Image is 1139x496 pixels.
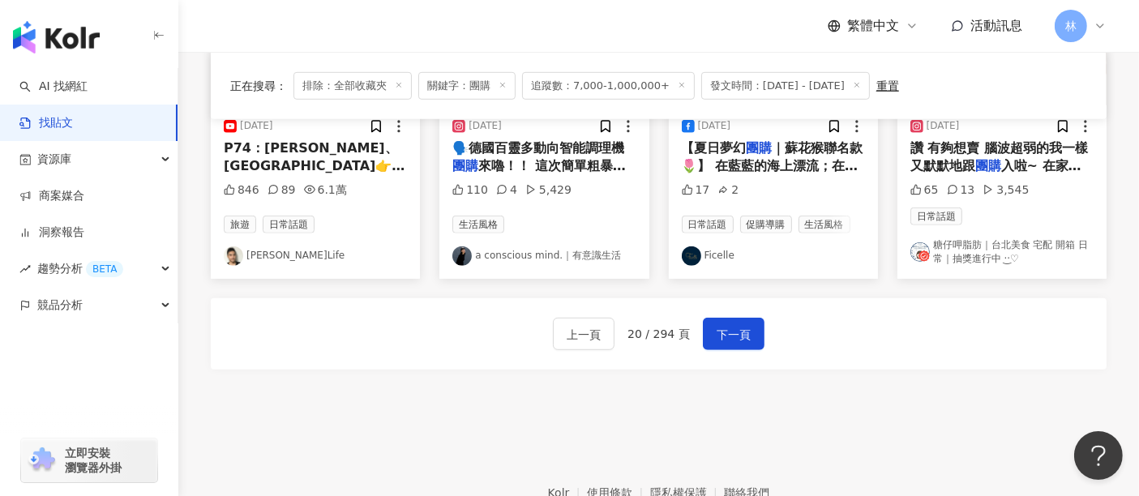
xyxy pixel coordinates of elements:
mark: 團購 [452,158,478,173]
div: 13 [947,182,975,199]
span: 資源庫 [37,141,71,177]
span: 入啦~ 在家煮了一陣子 真的覺得很方 [910,158,1081,191]
img: chrome extension [26,447,58,473]
a: KOL AvatarFicelle [682,246,865,266]
span: 正在搜尋 ： [230,79,287,92]
a: chrome extension立即安裝 瀏覽器外掛 [21,438,157,482]
span: 上一頁 [567,325,601,344]
span: P74：[PERSON_NAME]、[GEOGRAPHIC_DATA]👉谷阿莫 [224,140,405,192]
span: 發文時間：[DATE] - [DATE] [701,71,870,99]
img: KOL Avatar [910,242,930,262]
img: logo [13,21,100,53]
div: 2 [717,182,739,199]
iframe: Help Scout Beacon - Open [1074,431,1123,480]
span: 日常話題 [682,216,734,233]
div: 5,429 [525,182,572,199]
span: 旅遊 [224,216,256,233]
span: 生活風格 [452,216,504,233]
span: 活動訊息 [970,18,1022,33]
button: 上一頁 [553,318,614,350]
span: 促購導購 [740,216,792,233]
span: 關鍵字：團購 [418,71,516,99]
a: KOL Avatar[PERSON_NAME]Life [224,246,407,266]
div: 6.1萬 [304,182,347,199]
span: 日常話題 [263,216,315,233]
div: 17 [682,182,710,199]
div: 110 [452,182,488,199]
span: 排除：全部收藏夾 [293,71,412,99]
span: 20 / 294 頁 [627,327,690,340]
div: BETA [86,261,123,277]
a: KOL Avatar糖仔呷脂肪｜台北美食 宅配 開箱 日常｜抽獎進行中 ·͜·♡ [910,238,1094,266]
mark: 團購 [747,140,773,156]
a: 洞察報告 [19,224,84,241]
span: 來嚕！！ 這次簡單粗暴🫴🏻＼單機 [452,158,629,191]
div: 4 [496,182,517,199]
div: [DATE] [698,119,731,133]
a: KOL Avatara conscious mind.｜有意識生活 [452,246,636,266]
a: 找貼文 [19,115,73,131]
span: rise [19,263,31,275]
div: [DATE] [927,119,960,133]
img: KOL Avatar [452,246,472,266]
span: 繁體中文 [847,17,899,35]
span: 日常話題 [910,207,962,225]
div: 89 [268,182,296,199]
a: searchAI 找網紅 [19,79,88,95]
div: 重置 [876,79,899,92]
img: KOL Avatar [224,246,243,266]
div: [DATE] [240,119,273,133]
div: 3,545 [983,182,1029,199]
div: 846 [224,182,259,199]
span: 趨勢分析 [37,250,123,287]
span: ｜蘇花猴聯名款🌷】 在藍藍的海上漂流；在繽紛的花田裡綻放 Fancy逛逛：[URL][DOMAIN_NAME] - 大家期待已久的第三波聯名款來了.ᐟ.ᐟ 有海洋🐚、有花朵🌸 是屬於夏季的顏色 ... [682,140,863,301]
span: 立即安裝 瀏覽器外掛 [65,446,122,475]
img: KOL Avatar [682,246,701,266]
span: 生活風格 [799,216,850,233]
span: 競品分析 [37,287,83,323]
div: 65 [910,182,939,199]
mark: 團購 [975,158,1001,173]
span: 林 [1065,17,1077,35]
span: 讚 有夠想賣 腦波超弱的我一樣又默默地跟 [910,140,1088,173]
a: 商案媒合 [19,188,84,204]
span: 【夏日夢幻 [682,140,747,156]
span: 追蹤數：7,000-1,000,000+ [522,71,695,99]
span: 下一頁 [717,325,751,344]
span: 🗣️德國百靈多動向智能調理機 [452,140,624,156]
button: 下一頁 [703,318,764,350]
div: [DATE] [469,119,502,133]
